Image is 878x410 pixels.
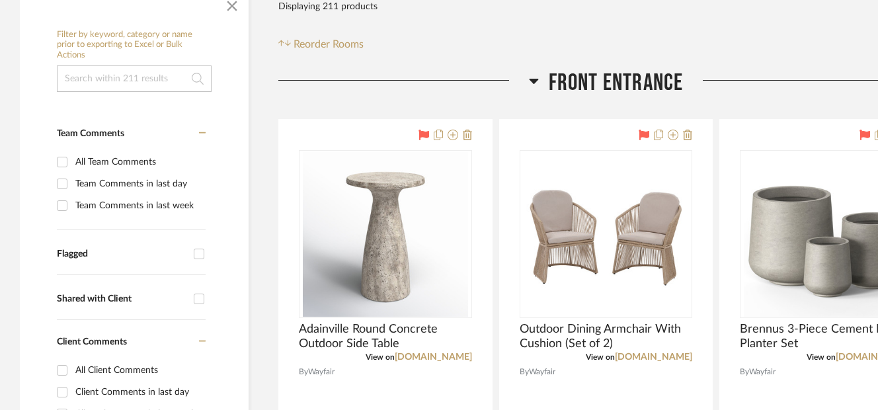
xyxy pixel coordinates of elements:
[57,30,212,61] h6: Filter by keyword, category or name prior to exporting to Excel or Bulk Actions
[308,366,335,378] span: Wayfair
[366,353,395,361] span: View on
[395,352,472,362] a: [DOMAIN_NAME]
[520,322,693,351] span: Outdoor Dining Armchair With Cushion (Set of 2)
[57,65,212,92] input: Search within 211 results
[57,129,124,138] span: Team Comments
[75,195,202,216] div: Team Comments in last week
[294,36,364,52] span: Reorder Rooms
[303,151,468,317] img: Adainville Round Concrete Outdoor Side Table
[586,353,615,361] span: View on
[740,366,749,378] span: By
[57,249,187,260] div: Flagged
[57,294,187,305] div: Shared with Client
[807,353,836,361] span: View on
[75,151,202,173] div: All Team Comments
[520,366,529,378] span: By
[75,360,202,381] div: All Client Comments
[299,366,308,378] span: By
[529,366,555,378] span: Wayfair
[523,151,688,317] img: Outdoor Dining Armchair With Cushion (Set of 2)
[57,337,127,347] span: Client Comments
[299,322,472,351] span: Adainville Round Concrete Outdoor Side Table
[615,352,692,362] a: [DOMAIN_NAME]
[75,173,202,194] div: Team Comments in last day
[549,69,684,97] span: Front Entrance
[278,36,364,52] button: Reorder Rooms
[749,366,776,378] span: Wayfair
[75,382,202,403] div: Client Comments in last day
